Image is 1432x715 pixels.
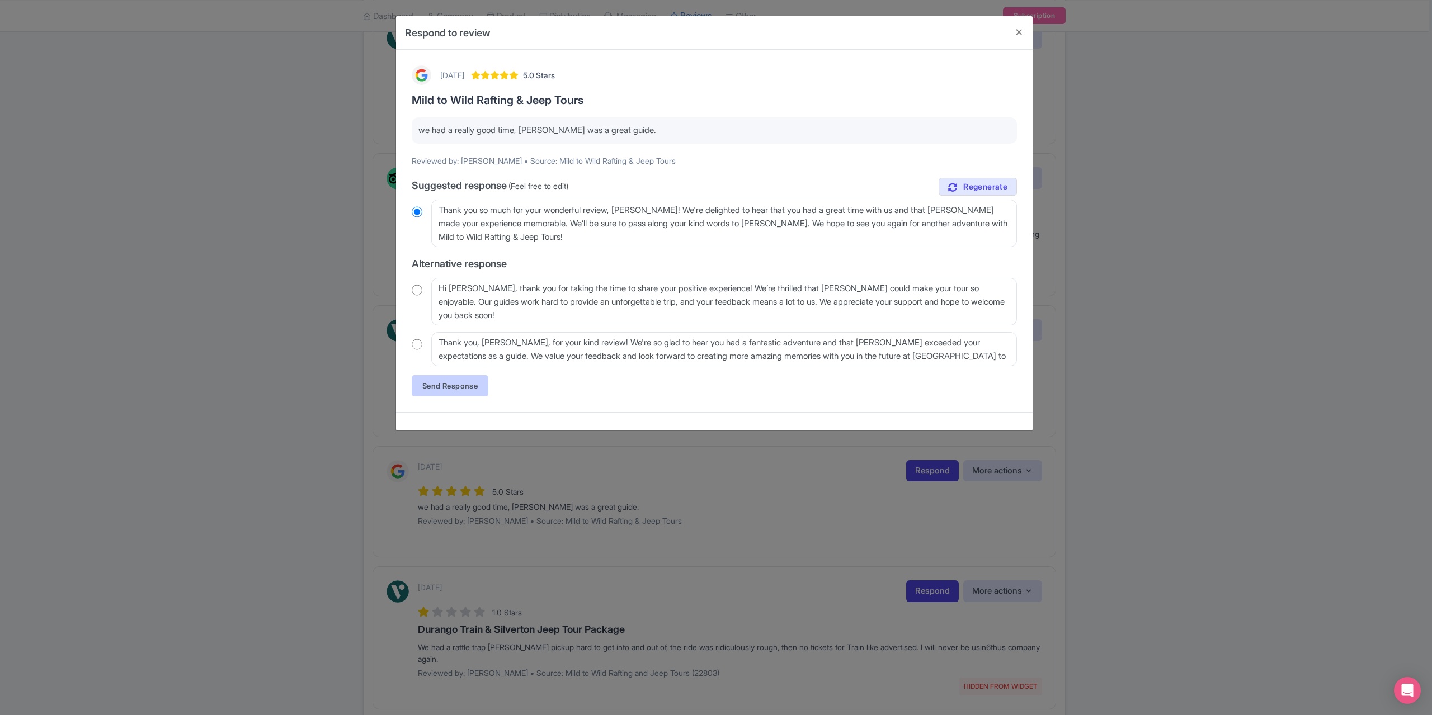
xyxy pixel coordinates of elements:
[418,124,1010,137] p: we had a really good time, [PERSON_NAME] was a great guide.
[508,181,568,191] span: (Feel free to edit)
[412,65,431,85] img: Google Logo
[412,94,1017,106] h3: Mild to Wild Rafting & Jeep Tours
[1394,677,1421,704] div: Open Intercom Messenger
[939,178,1017,196] a: Regenerate
[431,200,1017,247] textarea: Thank you so much for your wonderful review, [PERSON_NAME]! We're delighted to hear that you had ...
[431,332,1017,366] textarea: Thank you, [PERSON_NAME], for your kind review! We're so glad to hear you had a fantastic adventu...
[523,69,555,81] span: 5.0 Stars
[405,25,491,40] h4: Respond to review
[412,375,488,396] a: Send Response
[440,69,464,81] div: [DATE]
[412,155,1017,167] p: Reviewed by: [PERSON_NAME] • Source: Mild to Wild Rafting & Jeep Tours
[412,258,507,269] span: Alternative response
[963,182,1007,192] span: Regenerate
[412,179,507,191] span: Suggested response
[431,278,1017,325] textarea: Hi [PERSON_NAME], thank you for taking the time to share your positive experience! We’re thrilled...
[1006,16,1033,48] button: Close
